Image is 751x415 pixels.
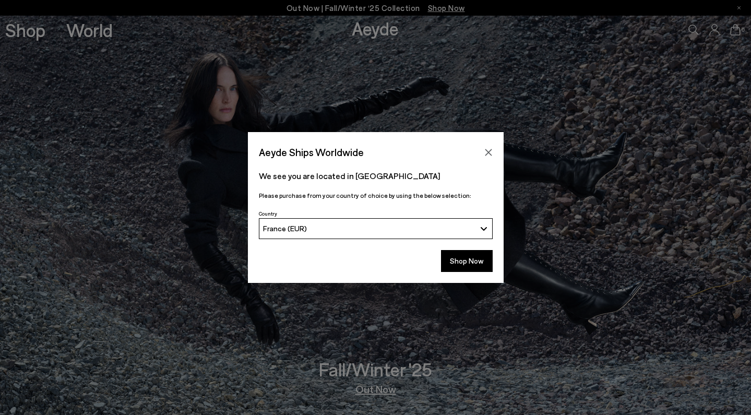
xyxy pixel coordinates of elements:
[259,143,364,161] span: Aeyde Ships Worldwide
[481,145,496,160] button: Close
[259,191,493,200] p: Please purchase from your country of choice by using the below selection:
[263,224,307,233] span: France (EUR)
[259,210,277,217] span: Country
[441,250,493,272] button: Shop Now
[259,170,493,182] p: We see you are located in [GEOGRAPHIC_DATA]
